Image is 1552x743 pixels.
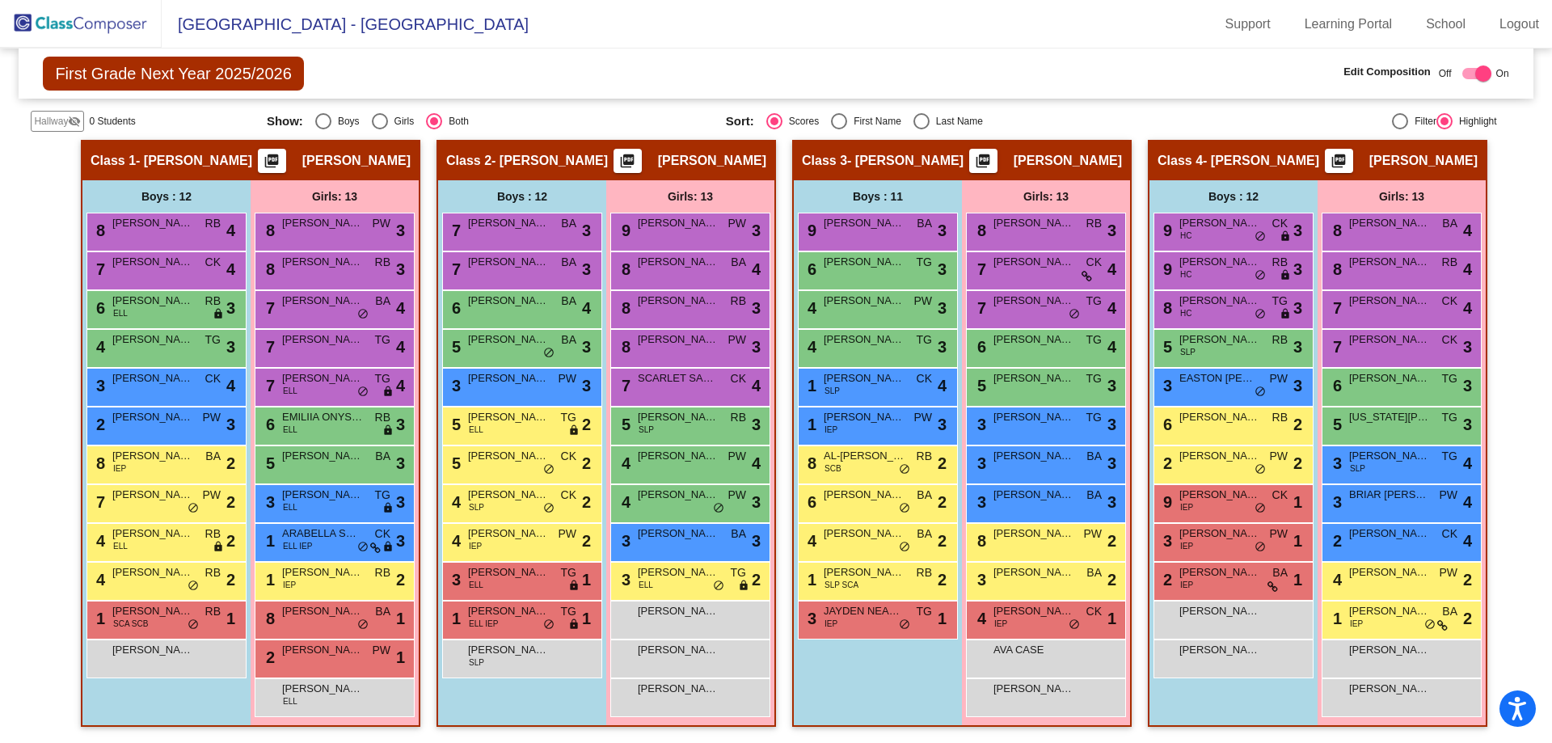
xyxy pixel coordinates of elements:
[993,293,1074,309] span: [PERSON_NAME]
[1269,448,1288,465] span: PW
[92,454,105,472] span: 8
[34,114,68,129] span: Hallway
[1349,331,1430,348] span: [PERSON_NAME]
[938,412,947,437] span: 3
[1442,409,1457,426] span: TG
[638,370,719,386] span: SCARLET SAMURAI
[1292,11,1406,37] a: Learning Portal
[448,338,461,356] span: 5
[802,153,847,169] span: Class 3
[357,386,369,399] span: do_not_disturb_alt
[1086,409,1102,426] span: TG
[993,215,1074,231] span: [PERSON_NAME]
[1329,153,1348,175] mat-icon: picture_as_pdf
[1086,331,1102,348] span: TG
[962,180,1130,213] div: Girls: 13
[205,331,221,348] span: TG
[1329,338,1342,356] span: 7
[1463,257,1472,281] span: 4
[847,153,964,169] span: - [PERSON_NAME]
[1318,180,1486,213] div: Girls: 13
[1272,331,1288,348] span: RB
[561,448,576,465] span: CK
[618,222,630,239] span: 9
[92,260,105,278] span: 7
[1280,269,1291,282] span: lock
[794,180,962,213] div: Boys : 11
[1179,370,1260,386] span: EASTON [PERSON_NAME]
[375,331,390,348] span: TG
[1343,64,1431,80] span: Edit Composition
[375,448,390,465] span: BA
[375,409,390,426] span: RB
[442,114,469,129] div: Both
[226,257,235,281] span: 4
[1463,218,1472,243] span: 4
[1272,409,1288,426] span: RB
[938,296,947,320] span: 3
[727,215,746,232] span: PW
[973,454,986,472] span: 3
[1269,370,1288,387] span: PW
[357,308,369,321] span: do_not_disturb_alt
[396,296,405,320] span: 4
[205,293,221,310] span: RB
[1014,153,1122,169] span: [PERSON_NAME]
[1107,218,1116,243] span: 3
[930,114,983,129] div: Last Name
[446,153,491,169] span: Class 2
[262,153,281,175] mat-icon: picture_as_pdf
[1293,218,1302,243] span: 3
[726,113,1173,129] mat-radio-group: Select an option
[561,293,576,310] span: BA
[162,11,529,37] span: [GEOGRAPHIC_DATA] - [GEOGRAPHIC_DATA]
[1086,215,1102,232] span: RB
[283,424,297,436] span: ELL
[262,299,275,317] span: 7
[205,370,221,387] span: CK
[782,114,819,129] div: Scores
[1463,335,1472,359] span: 3
[262,260,275,278] span: 8
[282,215,363,231] span: [PERSON_NAME]
[1349,370,1430,386] span: [PERSON_NAME]
[282,331,363,348] span: [PERSON_NAME]
[1463,451,1472,475] span: 4
[638,215,719,231] span: [PERSON_NAME]
[468,215,549,231] span: [PERSON_NAME]
[752,296,761,320] span: 3
[1159,416,1172,433] span: 6
[1179,448,1260,464] span: [PERSON_NAME]
[752,451,761,475] span: 4
[727,331,746,348] span: PW
[251,180,419,213] div: Girls: 13
[1293,451,1302,475] span: 2
[558,370,576,387] span: PW
[331,114,360,129] div: Boys
[913,293,932,310] span: PW
[824,424,837,436] span: IEP
[1107,257,1116,281] span: 4
[973,260,986,278] span: 7
[1453,114,1497,129] div: Highlight
[112,254,193,270] span: [PERSON_NAME]
[803,338,816,356] span: 4
[1408,114,1436,129] div: Filter
[205,448,221,465] span: BA
[1179,409,1260,425] span: [PERSON_NAME]
[283,385,297,397] span: ELL
[468,254,549,270] span: [PERSON_NAME]
[226,296,235,320] span: 3
[1349,448,1430,464] span: [PERSON_NAME]
[582,218,591,243] span: 3
[282,254,363,270] span: [PERSON_NAME]
[726,114,754,129] span: Sort:
[1272,215,1288,232] span: CK
[468,331,549,348] span: [PERSON_NAME]
[1349,215,1430,231] span: [PERSON_NAME]
[582,451,591,475] span: 2
[731,370,746,387] span: CK
[913,409,932,426] span: PW
[382,424,394,437] span: lock
[824,370,905,386] span: [PERSON_NAME]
